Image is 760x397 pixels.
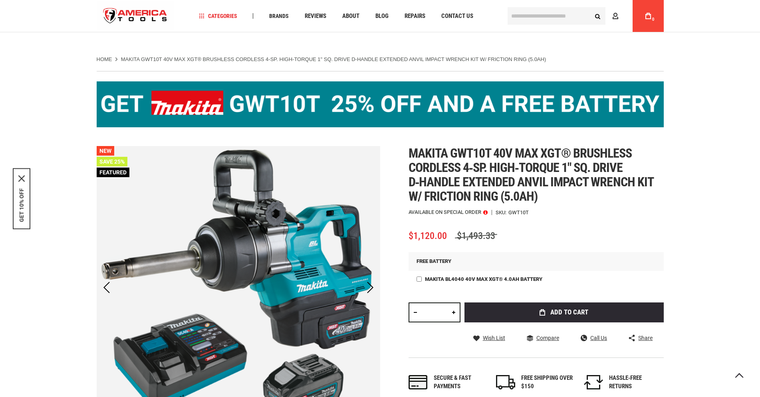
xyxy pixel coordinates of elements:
span: Repairs [405,13,425,19]
span: Reviews [305,13,326,19]
button: Close [18,175,25,182]
button: Add to Cart [464,302,664,322]
span: Makita BL4040 40V max XGT® 4.0Ah Battery [425,276,542,282]
span: Brands [269,13,289,19]
span: Share [638,335,653,341]
a: About [339,11,363,22]
span: $1,120.00 [409,230,447,241]
span: Add to Cart [550,309,588,316]
span: FREE BATTERY [417,258,451,264]
div: Secure & fast payments [434,374,486,391]
span: 0 [652,17,655,22]
img: payments [409,375,428,389]
span: $1,493.33 [455,230,497,241]
span: Blog [375,13,389,19]
span: Makita gwt10t 40v max xgt® brushless cordless 4‑sp. high‑torque 1" sq. drive d‑handle extended an... [409,146,653,204]
img: BOGO: Buy the Makita® XGT IMpact Wrench (GWT10T), get the BL4040 4ah Battery FREE! [97,81,664,127]
span: Call Us [590,335,607,341]
p: Available on Special Order [409,209,488,215]
span: Wish List [483,335,505,341]
span: Compare [536,335,559,341]
a: Brands [266,11,292,22]
button: GET 10% OFF [18,188,25,222]
strong: Makita GWT10T 40V max XGT® Brushless Cordless 4‑Sp. High‑Torque 1" Sq. Drive D‑Handle Extended An... [121,56,546,62]
img: America Tools [97,1,174,31]
iframe: LiveChat chat widget [648,372,760,397]
div: GWT10T [508,210,529,215]
a: Home [97,56,112,63]
span: About [342,13,359,19]
div: FREE SHIPPING OVER $150 [521,374,573,391]
svg: close icon [18,175,25,182]
a: Wish List [473,334,505,342]
strong: SKU [496,210,508,215]
span: Categories [199,13,237,19]
button: Search [590,8,605,24]
a: Repairs [401,11,429,22]
a: Compare [527,334,559,342]
img: shipping [496,375,515,389]
div: HASSLE-FREE RETURNS [609,374,661,391]
a: Contact Us [438,11,477,22]
a: Reviews [301,11,330,22]
a: Call Us [581,334,607,342]
a: Blog [372,11,392,22]
a: store logo [97,1,174,31]
span: Contact Us [441,13,473,19]
img: returns [584,375,603,389]
a: Categories [195,11,241,22]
